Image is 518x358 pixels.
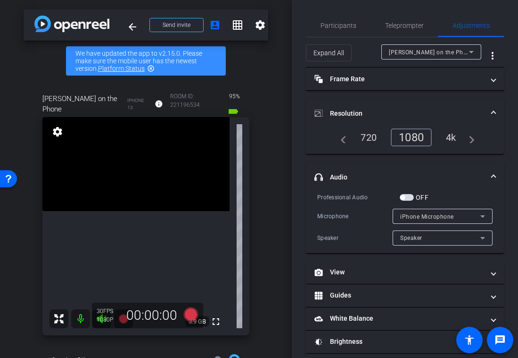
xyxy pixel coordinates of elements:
mat-icon: fullscreen [210,316,222,327]
img: app-logo [34,16,109,32]
span: iPhone Microphone [400,213,454,220]
mat-expansion-panel-header: Resolution [306,98,504,128]
mat-expansion-panel-header: White Balance [306,307,504,330]
mat-icon: message [494,334,506,346]
span: Teleprompter [385,22,424,29]
mat-icon: grid_on [232,19,243,31]
mat-expansion-panel-header: Brightness [306,331,504,353]
mat-icon: navigate_before [335,132,346,143]
mat-panel-title: White Balance [314,314,484,324]
span: FPS [103,308,113,315]
mat-expansion-panel-header: View [306,261,504,284]
span: iPhone 13 [127,97,148,111]
mat-icon: account_box [209,19,221,31]
button: Send invite [149,18,204,32]
mat-icon: arrow_back [127,21,138,33]
span: Expand All [313,44,344,62]
mat-panel-title: View [314,267,484,277]
div: Microphone [317,212,393,221]
span: Participants [321,22,356,29]
a: Platform Status [98,65,145,72]
mat-icon: battery_std [228,106,239,117]
span: 95% [228,89,241,104]
div: 30 [97,307,120,315]
mat-panel-title: Guides [314,290,484,300]
div: Resolution [306,128,504,154]
div: 1080P [97,316,120,324]
mat-icon: settings [255,19,266,31]
mat-icon: info [155,100,163,108]
div: Speaker [317,233,393,243]
div: ROOM ID: 221196534 [170,92,218,117]
span: [PERSON_NAME] on the Phone [389,48,473,56]
span: Speaker [400,235,422,241]
mat-expansion-panel-header: Audio [306,162,504,192]
label: OFF [414,193,428,202]
button: Expand All [306,44,352,61]
div: We have updated the app to v2.15.0. Please make sure the mobile user has the newest version. [66,46,226,76]
span: [PERSON_NAME] on the Phone [42,94,125,114]
div: 4k [439,129,463,145]
span: Send invite [163,21,190,29]
mat-panel-title: Resolution [314,109,484,119]
div: Professional Audio [317,193,400,202]
mat-expansion-panel-header: Guides [306,284,504,307]
mat-icon: accessibility [464,334,475,346]
div: 00:00:00 [120,307,183,324]
mat-panel-title: Audio [314,172,484,182]
mat-icon: more_vert [487,50,498,61]
div: 720 [354,129,384,145]
mat-icon: navigate_next [463,132,475,143]
mat-panel-title: Frame Rate [314,74,484,84]
span: Adjustments [452,22,490,29]
mat-icon: settings [51,126,64,137]
div: 1080 [391,128,432,146]
button: More Options for Adjustments Panel [481,44,504,67]
mat-icon: highlight_off [147,65,155,72]
div: Audio [306,192,504,253]
mat-panel-title: Brightness [314,337,484,347]
mat-expansion-panel-header: Frame Rate [306,68,504,90]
